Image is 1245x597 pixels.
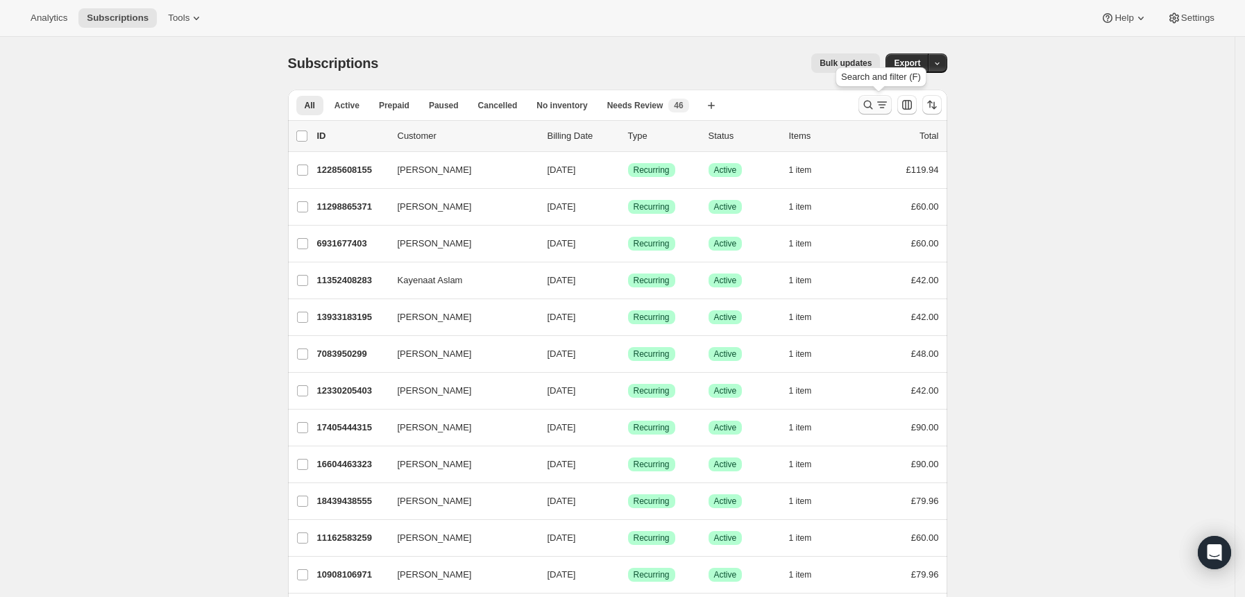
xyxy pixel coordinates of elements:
[389,564,528,586] button: [PERSON_NAME]
[674,100,683,111] span: 46
[634,496,670,507] span: Recurring
[379,100,409,111] span: Prepaid
[634,201,670,212] span: Recurring
[317,418,939,437] div: 17405444315[PERSON_NAME][DATE]SuccessRecurringSuccessActive1 item£90.00
[317,234,939,253] div: 6931677403[PERSON_NAME][DATE]SuccessRecurringSuccessActive1 item£60.00
[789,344,827,364] button: 1 item
[548,532,576,543] span: [DATE]
[789,160,827,180] button: 1 item
[317,494,387,508] p: 18439438555
[548,165,576,175] span: [DATE]
[911,312,939,322] span: £42.00
[317,271,939,290] div: 11352408283Kayenaat Aslam[DATE]SuccessRecurringSuccessActive1 item£42.00
[398,129,536,143] p: Customer
[634,165,670,176] span: Recurring
[317,308,939,327] div: 13933183195[PERSON_NAME][DATE]SuccessRecurringSuccessActive1 item£42.00
[789,381,827,401] button: 1 item
[1198,536,1231,569] div: Open Intercom Messenger
[789,312,812,323] span: 1 item
[317,457,387,471] p: 16604463323
[700,96,722,115] button: Create new view
[634,532,670,544] span: Recurring
[398,310,472,324] span: [PERSON_NAME]
[634,422,670,433] span: Recurring
[31,12,67,24] span: Analytics
[634,385,670,396] span: Recurring
[548,422,576,432] span: [DATE]
[389,453,528,476] button: [PERSON_NAME]
[634,459,670,470] span: Recurring
[398,457,472,471] span: [PERSON_NAME]
[389,380,528,402] button: [PERSON_NAME]
[548,275,576,285] span: [DATE]
[398,237,472,251] span: [PERSON_NAME]
[789,459,812,470] span: 1 item
[714,348,737,360] span: Active
[87,12,149,24] span: Subscriptions
[160,8,212,28] button: Tools
[789,418,827,437] button: 1 item
[548,348,576,359] span: [DATE]
[789,569,812,580] span: 1 item
[317,565,939,585] div: 10908106971[PERSON_NAME][DATE]SuccessRecurringSuccessActive1 item£79.96
[920,129,938,143] p: Total
[548,129,617,143] p: Billing Date
[714,201,737,212] span: Active
[789,385,812,396] span: 1 item
[789,348,812,360] span: 1 item
[911,422,939,432] span: £90.00
[714,422,737,433] span: Active
[389,196,528,218] button: [PERSON_NAME]
[789,528,827,548] button: 1 item
[922,95,942,115] button: Sort the results
[317,237,387,251] p: 6931677403
[714,532,737,544] span: Active
[789,491,827,511] button: 1 item
[911,348,939,359] span: £48.00
[398,163,472,177] span: [PERSON_NAME]
[317,384,387,398] p: 12330205403
[906,165,939,175] span: £119.94
[398,347,472,361] span: [PERSON_NAME]
[634,312,670,323] span: Recurring
[317,381,939,401] div: 12330205403[PERSON_NAME][DATE]SuccessRecurringSuccessActive1 item£42.00
[398,531,472,545] span: [PERSON_NAME]
[317,129,387,143] p: ID
[548,201,576,212] span: [DATE]
[429,100,459,111] span: Paused
[789,455,827,474] button: 1 item
[789,565,827,585] button: 1 item
[548,385,576,396] span: [DATE]
[548,238,576,249] span: [DATE]
[317,531,387,545] p: 11162583259
[317,160,939,180] div: 12285608155[PERSON_NAME][DATE]SuccessRecurringSuccessActive1 item£119.94
[317,421,387,435] p: 17405444315
[548,459,576,469] span: [DATE]
[389,417,528,439] button: [PERSON_NAME]
[317,455,939,474] div: 16604463323[PERSON_NAME][DATE]SuccessRecurringSuccessActive1 item£90.00
[628,129,697,143] div: Type
[714,569,737,580] span: Active
[911,385,939,396] span: £42.00
[714,385,737,396] span: Active
[317,129,939,143] div: IDCustomerBilling DateTypeStatusItemsTotal
[548,312,576,322] span: [DATE]
[317,528,939,548] div: 11162583259[PERSON_NAME][DATE]SuccessRecurringSuccessActive1 item£60.00
[789,532,812,544] span: 1 item
[714,496,737,507] span: Active
[389,527,528,549] button: [PERSON_NAME]
[911,459,939,469] span: £90.00
[389,269,528,292] button: Kayenaat Aslam
[478,100,518,111] span: Cancelled
[536,100,587,111] span: No inventory
[714,459,737,470] span: Active
[789,275,812,286] span: 1 item
[398,494,472,508] span: [PERSON_NAME]
[911,238,939,249] span: £60.00
[548,496,576,506] span: [DATE]
[398,568,472,582] span: [PERSON_NAME]
[789,496,812,507] span: 1 item
[389,490,528,512] button: [PERSON_NAME]
[317,200,387,214] p: 11298865371
[607,100,663,111] span: Needs Review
